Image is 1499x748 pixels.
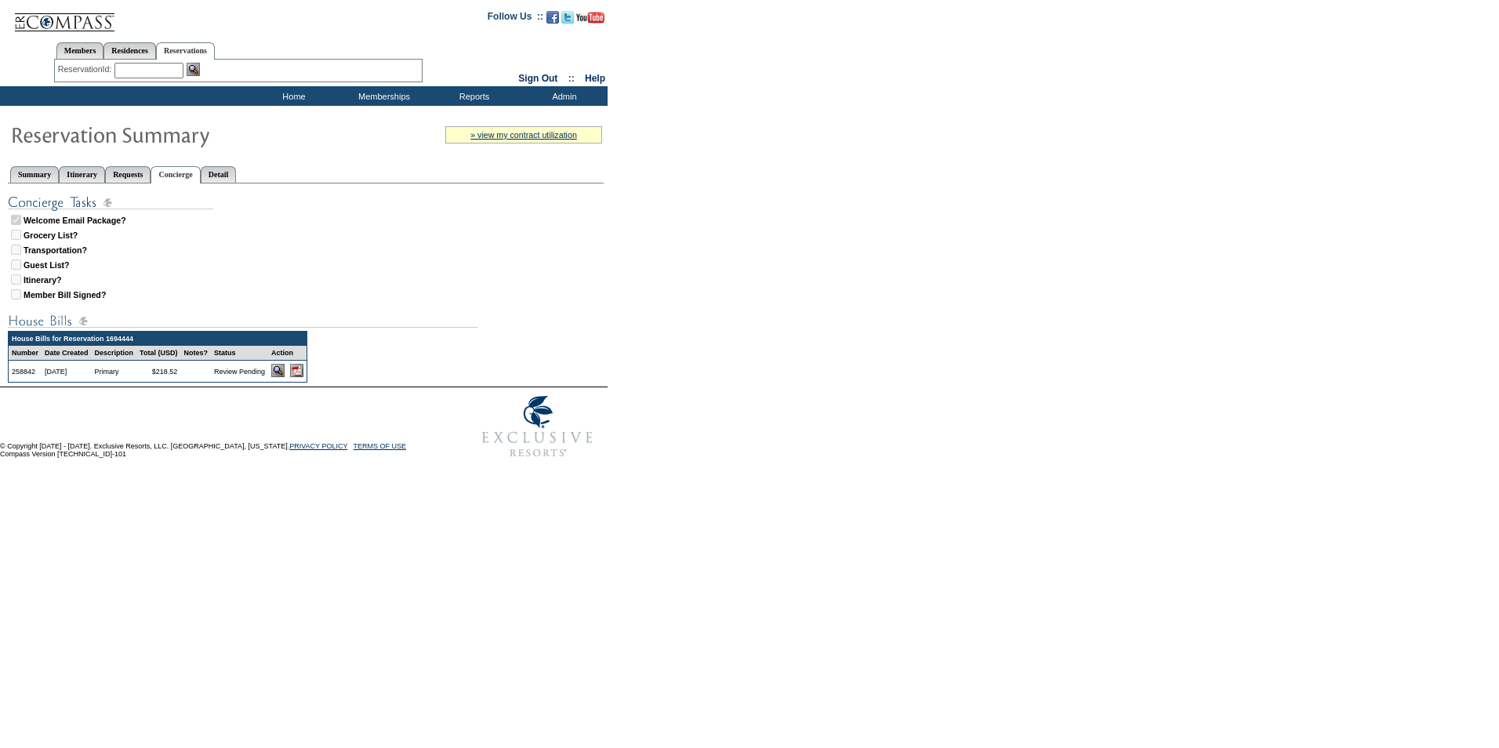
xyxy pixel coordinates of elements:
strong: Welcome Email Package? [24,216,126,225]
a: PRIVACY POLICY [289,442,347,450]
img: Reservation Search [187,63,200,76]
td: Reports [427,86,517,106]
a: Become our fan on Facebook [546,16,559,25]
td: Total (USD) [136,346,180,361]
a: Requests [105,166,151,183]
strong: Guest List? [24,260,70,270]
div: ReservationId: [58,63,115,76]
td: Home [247,86,337,106]
td: Notes? [180,346,211,361]
a: Detail [201,166,237,183]
a: Follow us on Twitter [561,16,574,25]
td: [DATE] [42,361,92,382]
a: Subscribe to our YouTube Channel [576,16,604,25]
span: :: [568,73,575,84]
a: Concierge [151,166,200,183]
td: Primary [92,361,137,382]
a: Help [585,73,605,84]
td: Review Pending [211,361,268,382]
img: Reservaton Summary [10,118,324,150]
a: TERMS OF USE [354,442,407,450]
a: » view my contract utilization [470,130,577,140]
td: 258842 [9,361,42,382]
a: Reservations [156,42,215,60]
a: Members [56,42,104,59]
td: Status [211,346,268,361]
img: Subscribe to our YouTube Channel [576,12,604,24]
a: Sign Out [518,73,557,84]
td: $218.52 [136,361,180,382]
td: Action [268,346,307,361]
td: Number [9,346,42,361]
strong: Grocery List? [24,231,78,240]
strong: Member Bill Signed? [24,290,106,300]
td: Admin [517,86,608,106]
td: Follow Us :: [488,9,543,28]
img: subTtlConTasks.gif [8,193,213,212]
a: Itinerary [59,166,105,183]
td: Description [92,346,137,361]
a: Residences [103,42,156,59]
strong: Transportation? [24,245,87,255]
td: Date Created [42,346,92,361]
strong: Itinerary? [24,275,62,285]
img: Follow us on Twitter [561,11,574,24]
a: Summary [10,166,59,183]
td: Memberships [337,86,427,106]
img: Become our fan on Facebook [546,11,559,24]
td: House Bills for Reservation 1694444 [9,332,307,346]
img: Exclusive Resorts [467,387,608,466]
